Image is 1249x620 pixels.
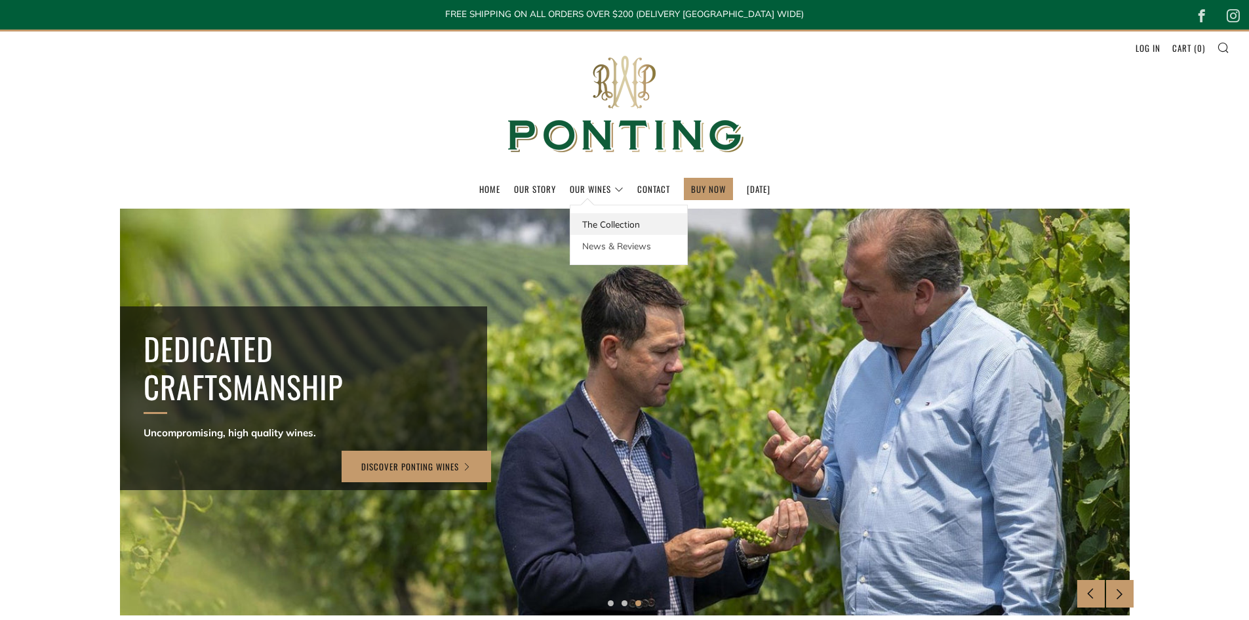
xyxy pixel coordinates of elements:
span: 0 [1197,41,1202,54]
button: 3 [635,600,641,606]
button: 1 [608,600,614,606]
h2: Dedicated Craftsmanship [144,330,464,405]
a: Contact [637,178,670,199]
img: Ponting Wines [494,31,756,178]
a: Cart (0) [1172,37,1205,58]
a: Our Story [514,178,556,199]
a: Discover Ponting Wines [342,451,491,482]
a: BUY NOW [691,178,726,199]
a: [DATE] [747,178,770,199]
a: Log in [1136,37,1160,58]
a: Home [479,178,500,199]
a: Our Wines [570,178,624,199]
a: News & Reviews [570,235,687,257]
strong: Uncompromising, high quality wines. [144,426,316,439]
button: 2 [622,600,627,606]
a: The Collection [570,213,687,235]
